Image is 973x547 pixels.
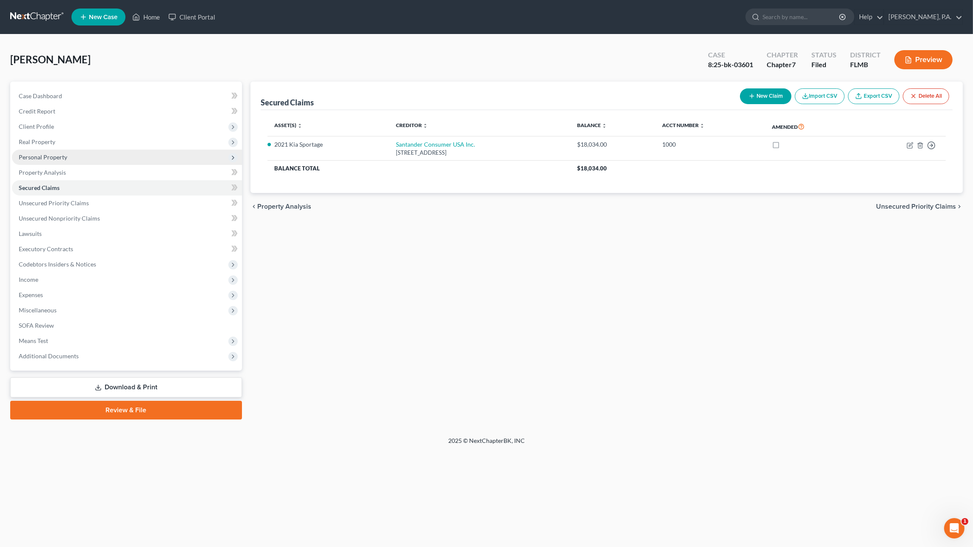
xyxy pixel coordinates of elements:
a: Unsecured Priority Claims [12,196,242,211]
input: Search by name... [762,9,840,25]
span: Credit Report [19,108,55,115]
span: Codebtors Insiders & Notices [19,261,96,268]
span: Expenses [19,291,43,298]
div: 2025 © NextChapterBK, INC [244,436,729,452]
a: Case Dashboard [12,88,242,104]
i: unfold_more [700,123,705,128]
div: District [850,50,881,60]
a: Export CSV [848,88,899,104]
div: FLMB [850,60,881,70]
div: Case [708,50,753,60]
a: Review & File [10,401,242,419]
div: Chapter [767,60,798,70]
span: Unsecured Priority Claims [19,199,89,207]
button: Unsecured Priority Claims chevron_right [876,203,963,210]
a: Client Portal [164,9,219,25]
div: Secured Claims [261,97,314,108]
th: Balance Total [267,161,570,176]
a: Secured Claims [12,180,242,196]
div: [STREET_ADDRESS] [396,149,564,157]
span: Real Property [19,138,55,145]
i: chevron_right [956,203,963,210]
a: [PERSON_NAME], P.A. [884,9,962,25]
i: chevron_left [250,203,257,210]
button: chevron_left Property Analysis [250,203,311,210]
span: SOFA Review [19,322,54,329]
button: Import CSV [795,88,845,104]
span: Lawsuits [19,230,42,237]
a: Acct Number unfold_more [662,122,705,128]
span: Unsecured Nonpriority Claims [19,215,100,222]
button: Delete All [903,88,949,104]
div: Chapter [767,50,798,60]
a: Santander Consumer USA Inc. [396,141,475,148]
div: Filed [811,60,836,70]
span: Executory Contracts [19,245,73,252]
div: $18,034.00 [577,140,649,149]
a: Download & Print [10,377,242,397]
i: unfold_more [423,123,428,128]
i: unfold_more [602,123,607,128]
span: 7 [792,60,796,68]
span: Client Profile [19,123,54,130]
th: Amended [765,117,856,136]
a: Help [855,9,883,25]
span: Case Dashboard [19,92,62,99]
a: Asset(s) unfold_more [274,122,302,128]
a: SOFA Review [12,318,242,333]
span: Additional Documents [19,352,79,360]
button: Preview [894,50,953,69]
span: $18,034.00 [577,165,607,172]
a: Credit Report [12,104,242,119]
div: Status [811,50,836,60]
span: Means Test [19,337,48,344]
a: Executory Contracts [12,241,242,257]
span: Secured Claims [19,184,60,191]
span: Property Analysis [257,203,311,210]
span: New Case [89,14,117,20]
a: Home [128,9,164,25]
span: 1 [962,518,968,525]
a: Lawsuits [12,226,242,241]
span: Personal Property [19,153,67,161]
a: Unsecured Nonpriority Claims [12,211,242,226]
a: Property Analysis [12,165,242,180]
iframe: Intercom live chat [944,518,964,538]
a: Balance unfold_more [577,122,607,128]
a: Creditor unfold_more [396,122,428,128]
i: unfold_more [297,123,302,128]
div: 1000 [662,140,758,149]
span: [PERSON_NAME] [10,53,91,65]
button: New Claim [740,88,791,104]
li: 2021 Kia Sportage [274,140,382,149]
div: 8:25-bk-03601 [708,60,753,70]
span: Income [19,276,38,283]
span: Property Analysis [19,169,66,176]
span: Miscellaneous [19,306,57,314]
span: Unsecured Priority Claims [876,203,956,210]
